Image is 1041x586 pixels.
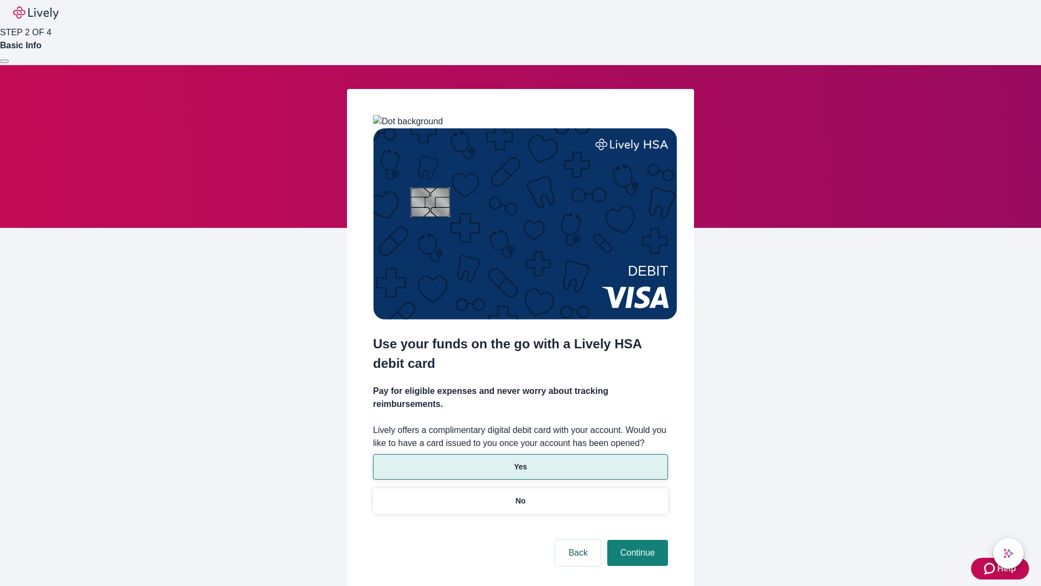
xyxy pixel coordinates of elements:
[555,540,601,566] button: Back
[373,454,668,480] button: Yes
[373,334,668,373] h2: Use your funds on the go with a Lively HSA debit card
[971,558,1029,579] button: Zendesk support iconHelp
[373,128,677,320] img: Debit card
[516,495,526,507] p: No
[373,385,668,411] h4: Pay for eligible expenses and never worry about tracking reimbursements.
[373,488,668,514] button: No
[13,7,59,20] img: Lively
[607,540,668,566] button: Continue
[1003,548,1014,559] svg: Lively AI Assistant
[514,461,527,473] p: Yes
[993,538,1024,569] button: chat
[984,562,997,575] svg: Zendesk support icon
[373,424,668,450] label: Lively offers a complimentary digital debit card with your account. Would you like to have a card...
[997,562,1016,575] span: Help
[373,115,443,128] img: Dot background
